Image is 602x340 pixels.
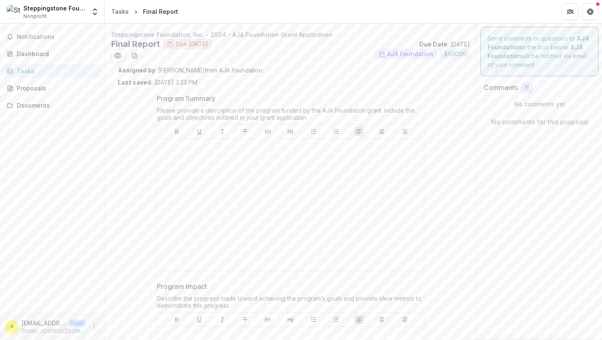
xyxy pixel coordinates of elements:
button: Bold [172,314,182,325]
span: $ 50000 [444,51,466,58]
button: Underline [194,314,204,325]
button: Bullet List [309,126,319,137]
div: Tasks [111,7,129,16]
button: Align Center [377,314,387,325]
p: : [PERSON_NAME] from AJA Foundation [118,66,463,75]
strong: Assigned by [118,67,155,74]
strong: Last saved: [118,79,153,86]
button: Heading 2 [286,314,296,325]
button: Bold [172,126,182,137]
h2: Comments [484,84,518,92]
button: download-word-button [128,49,141,62]
div: Final Report [143,7,178,16]
span: Due [DATE] [176,41,208,48]
button: Bullet List [309,314,319,325]
p: [EMAIL_ADDRESS][DOMAIN_NAME] [22,319,65,327]
button: Ordered List [331,314,341,325]
div: Tasks [17,67,94,75]
button: Heading 1 [263,126,273,137]
p: Program Summary [157,93,215,103]
button: Preview 37977d7a-be49-4b54-aee5-cb8b4808ada6.pdf [111,49,125,62]
div: Dashboard [17,49,94,58]
p: [EMAIL_ADDRESS][DOMAIN_NAME] [22,327,86,335]
button: Italicize [217,126,227,137]
span: Notifications [17,33,97,41]
p: : [DATE] [419,40,470,49]
button: Get Help [582,3,599,20]
p: [DATE] 3:23 PM [118,78,197,87]
a: Tasks [3,64,101,78]
button: Heading 2 [286,126,296,137]
div: Steppingstone Foundation, Inc. [23,4,86,13]
p: Program Impact [157,281,207,291]
button: Align Left [354,126,364,137]
button: Underline [194,126,204,137]
strong: Due Date [419,41,447,48]
div: Please provide a description of the program funded by the AJA Foundation grant. Include the goals... [157,107,424,124]
a: Documents [3,98,101,112]
button: Align Right [400,126,410,137]
a: Proposals [3,81,101,95]
button: More [89,322,99,332]
span: 0 [525,85,529,92]
p: Steppingstone Foundation, Inc. - 2024 - AJA Foundation Grant Application [111,30,470,39]
button: Notifications [3,30,101,44]
div: Proposals [17,84,94,93]
button: Strike [240,126,250,137]
img: Steppingstone Foundation, Inc. [7,5,20,18]
button: Ordered List [331,126,341,137]
p: User [69,319,86,327]
h2: Final Report [111,39,160,49]
nav: breadcrumb [108,5,181,18]
button: Italicize [217,314,227,325]
div: Send comments or questions to in the box below. will be notified via email of your comment. [480,27,599,76]
div: Describe the progress made toward achieving the program’s goals and provide clear metrics to demo... [157,295,424,312]
button: Align Right [400,314,410,325]
button: Heading 1 [263,314,273,325]
span: Nonprofit [23,13,47,20]
p: No comments yet [484,100,595,108]
button: Align Center [377,126,387,137]
button: Open entity switcher [89,3,101,20]
a: Dashboard [3,47,101,61]
p: No comments for this proposal [491,117,588,127]
button: Strike [240,314,250,325]
span: AJA Foundation [387,51,433,58]
div: advancement@steppingstone.org [10,324,14,330]
a: Tasks [108,5,132,18]
div: Documents [17,101,94,110]
button: Partners [562,3,579,20]
button: Align Left [354,314,364,325]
